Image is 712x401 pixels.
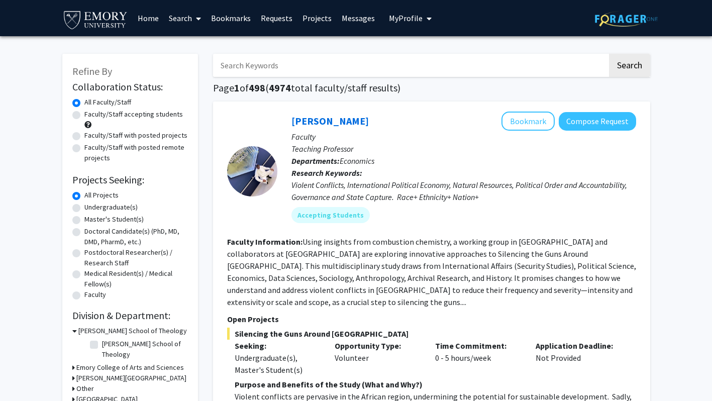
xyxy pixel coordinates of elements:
[84,109,183,120] label: Faculty/Staff accepting students
[435,340,521,352] p: Time Commitment:
[72,65,112,77] span: Refine By
[235,379,423,389] strong: Purpose and Benefits of the Study (What and Why?)
[609,54,650,77] button: Search
[234,81,240,94] span: 1
[235,352,320,376] div: Undergraduate(s), Master's Student(s)
[291,143,636,155] p: Teaching Professor
[340,156,374,166] span: Economics
[335,340,420,352] p: Opportunity Type:
[72,81,188,93] h2: Collaboration Status:
[327,340,428,376] div: Volunteer
[249,81,265,94] span: 498
[536,340,621,352] p: Application Deadline:
[291,179,636,203] div: Violent Conflicts, International Political Economy, Natural Resources, Political Order and Accoun...
[595,11,658,27] img: ForagerOne Logo
[84,247,188,268] label: Postdoctoral Researcher(s) / Research Staff
[227,237,636,307] fg-read-more: Using insights from combustion chemistry, a working group in [GEOGRAPHIC_DATA] and collaborators ...
[428,340,528,376] div: 0 - 5 hours/week
[291,131,636,143] p: Faculty
[84,226,188,247] label: Doctoral Candidate(s) (PhD, MD, DMD, PharmD, etc.)
[291,156,340,166] b: Departments:
[291,207,370,223] mat-chip: Accepting Students
[559,112,636,131] button: Compose Request to Melvin Ayogu
[269,81,291,94] span: 4974
[501,112,555,131] button: Add Melvin Ayogu to Bookmarks
[84,130,187,141] label: Faculty/Staff with posted projects
[528,340,629,376] div: Not Provided
[102,339,185,360] label: [PERSON_NAME] School of Theology
[256,1,297,36] a: Requests
[8,356,43,393] iframe: Chat
[76,362,184,373] h3: Emory College of Arts and Sciences
[84,190,119,201] label: All Projects
[227,313,636,325] p: Open Projects
[337,1,380,36] a: Messages
[78,326,187,336] h3: [PERSON_NAME] School of Theology
[84,214,144,225] label: Master's Student(s)
[133,1,164,36] a: Home
[76,383,94,394] h3: Other
[84,142,188,163] label: Faculty/Staff with posted remote projects
[227,328,636,340] span: Silencing the Guns Around [GEOGRAPHIC_DATA]
[72,310,188,322] h2: Division & Department:
[84,268,188,289] label: Medical Resident(s) / Medical Fellow(s)
[62,8,129,31] img: Emory University Logo
[213,82,650,94] h1: Page of ( total faculty/staff results)
[291,115,369,127] a: [PERSON_NAME]
[84,202,138,213] label: Undergraduate(s)
[235,340,320,352] p: Seeking:
[213,54,607,77] input: Search Keywords
[206,1,256,36] a: Bookmarks
[72,174,188,186] h2: Projects Seeking:
[84,97,131,108] label: All Faculty/Staff
[164,1,206,36] a: Search
[84,289,106,300] label: Faculty
[389,13,423,23] span: My Profile
[227,237,302,247] b: Faculty Information:
[297,1,337,36] a: Projects
[76,373,186,383] h3: [PERSON_NAME][GEOGRAPHIC_DATA]
[291,168,362,178] b: Research Keywords:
